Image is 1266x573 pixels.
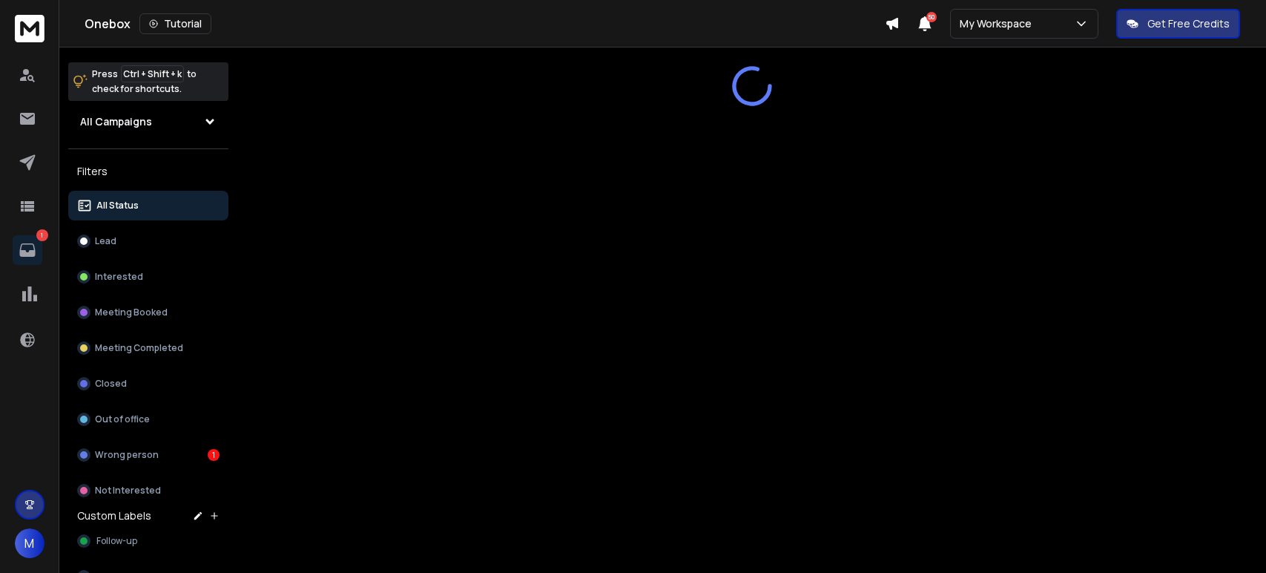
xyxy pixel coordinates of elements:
[95,342,183,354] p: Meeting Completed
[85,13,885,34] div: Onebox
[95,378,127,390] p: Closed
[95,485,161,497] p: Not Interested
[96,200,139,212] p: All Status
[13,235,42,265] a: 1
[92,67,197,96] p: Press to check for shortcuts.
[139,13,211,34] button: Tutorial
[95,449,159,461] p: Wrong person
[68,440,228,470] button: Wrong person1
[95,413,150,425] p: Out of office
[68,298,228,327] button: Meeting Booked
[15,528,44,558] button: M
[95,271,143,283] p: Interested
[1116,9,1240,39] button: Get Free Credits
[68,191,228,220] button: All Status
[121,65,184,82] span: Ctrl + Shift + k
[68,262,228,292] button: Interested
[68,526,228,556] button: Follow-up
[68,107,228,137] button: All Campaigns
[1147,16,1230,31] p: Get Free Credits
[77,508,151,523] h3: Custom Labels
[926,12,937,22] span: 50
[68,226,228,256] button: Lead
[68,405,228,434] button: Out of office
[68,476,228,505] button: Not Interested
[208,449,220,461] div: 1
[68,161,228,182] h3: Filters
[80,114,152,129] h1: All Campaigns
[68,333,228,363] button: Meeting Completed
[960,16,1038,31] p: My Workspace
[68,369,228,399] button: Closed
[96,535,137,547] span: Follow-up
[95,307,168,318] p: Meeting Booked
[95,235,116,247] p: Lead
[36,229,48,241] p: 1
